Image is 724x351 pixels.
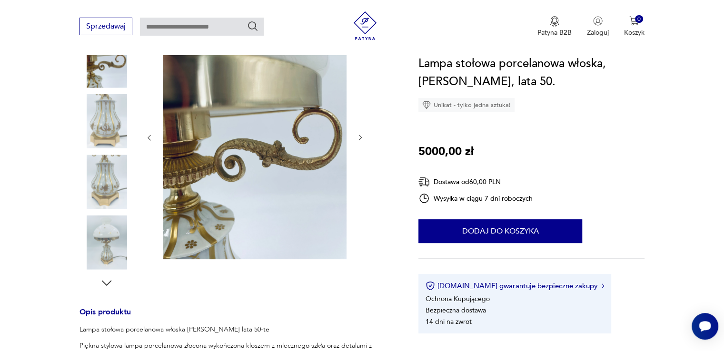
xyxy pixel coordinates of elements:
img: Patyna - sklep z meblami i dekoracjami vintage [351,11,379,40]
p: Zaloguj [587,28,609,37]
button: Szukaj [247,20,258,32]
button: Zaloguj [587,16,609,37]
img: Zdjęcie produktu Lampa stołowa porcelanowa włoska, Ivan Mangani, lata 50. [79,33,134,88]
img: Ikona certyfikatu [426,281,435,291]
button: 0Koszyk [624,16,645,37]
img: Zdjęcie produktu Lampa stołowa porcelanowa włoska, Ivan Mangani, lata 50. [79,215,134,270]
p: 5000,00 zł [418,143,474,161]
img: Ikona dostawy [418,176,430,188]
img: Zdjęcie produktu Lampa stołowa porcelanowa włoska, Ivan Mangani, lata 50. [79,94,134,148]
button: Dodaj do koszyka [418,219,582,243]
a: Sprzedawaj [79,24,132,30]
p: Koszyk [624,28,645,37]
img: Ikona diamentu [422,101,431,109]
img: Ikona koszyka [629,16,639,26]
iframe: Smartsupp widget button [692,313,718,340]
h3: Opis produktu [79,309,396,325]
img: Ikonka użytkownika [593,16,603,26]
li: 14 dni na zwrot [426,317,472,326]
div: 0 [635,15,643,23]
img: Zdjęcie produktu Lampa stołowa porcelanowa włoska, Ivan Mangani, lata 50. [163,14,347,259]
img: Ikona strzałki w prawo [602,283,605,288]
a: Ikona medaluPatyna B2B [537,16,572,37]
img: Zdjęcie produktu Lampa stołowa porcelanowa włoska, Ivan Mangani, lata 50. [79,155,134,209]
p: Lampa stołowa porcelanowa włoska [PERSON_NAME] lata 50-te [79,325,396,334]
h1: Lampa stołowa porcelanowa włoska, [PERSON_NAME], lata 50. [418,55,645,91]
div: Unikat - tylko jedna sztuka! [418,98,515,112]
li: Ochrona Kupującego [426,294,490,303]
button: Sprzedawaj [79,18,132,35]
div: Dostawa od 60,00 PLN [418,176,533,188]
li: Bezpieczna dostawa [426,306,486,315]
button: [DOMAIN_NAME] gwarantuje bezpieczne zakupy [426,281,604,291]
div: Wysyłka w ciągu 7 dni roboczych [418,193,533,204]
p: Patyna B2B [537,28,572,37]
img: Ikona medalu [550,16,559,27]
button: Patyna B2B [537,16,572,37]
